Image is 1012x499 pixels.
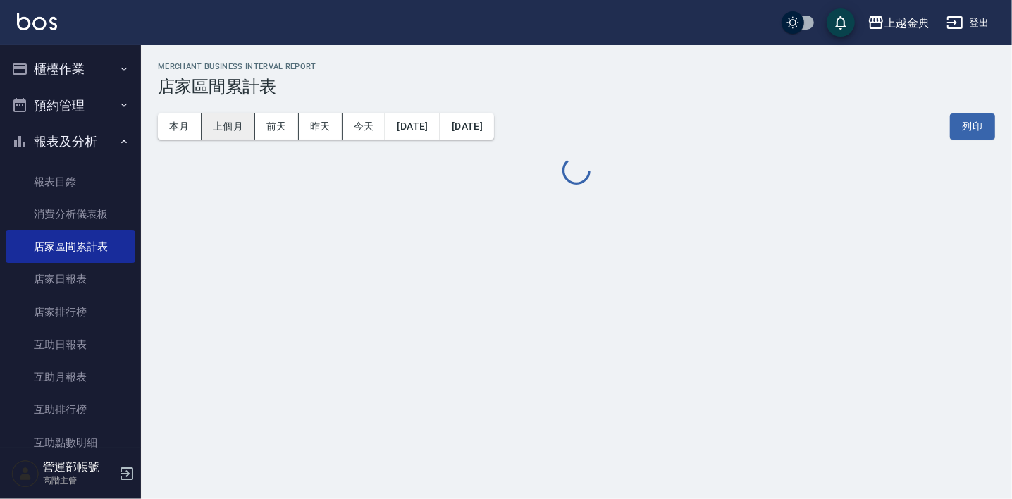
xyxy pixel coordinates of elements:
div: 上越金典 [884,14,930,32]
button: 今天 [343,113,386,140]
button: 上個月 [202,113,255,140]
button: 本月 [158,113,202,140]
a: 互助點數明細 [6,426,135,459]
button: 預約管理 [6,87,135,124]
a: 店家排行榜 [6,296,135,328]
a: 店家日報表 [6,263,135,295]
h2: Merchant Business Interval Report [158,62,995,71]
a: 店家區間累計表 [6,230,135,263]
button: [DATE] [385,113,440,140]
img: Person [11,460,39,488]
a: 互助排行榜 [6,393,135,426]
button: 上越金典 [862,8,935,37]
button: 報表及分析 [6,123,135,160]
h3: 店家區間累計表 [158,77,995,97]
a: 互助日報表 [6,328,135,361]
button: save [827,8,855,37]
button: 列印 [950,113,995,140]
button: 昨天 [299,113,343,140]
a: 互助月報表 [6,361,135,393]
button: 櫃檯作業 [6,51,135,87]
p: 高階主管 [43,474,115,487]
button: [DATE] [440,113,494,140]
button: 登出 [941,10,995,36]
a: 報表目錄 [6,166,135,198]
button: 前天 [255,113,299,140]
a: 消費分析儀表板 [6,198,135,230]
h5: 營運部帳號 [43,460,115,474]
img: Logo [17,13,57,30]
